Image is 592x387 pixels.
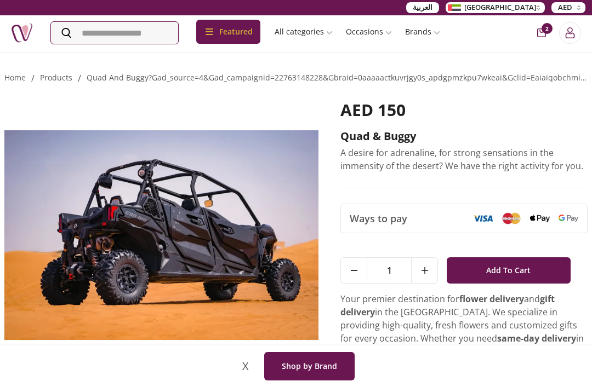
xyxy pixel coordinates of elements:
button: Shop by Brand [264,352,355,380]
span: 1 [367,258,411,283]
span: [GEOGRAPHIC_DATA] [464,2,536,13]
a: Occasions [339,22,399,42]
h2: Quad & Buggy [340,129,588,144]
span: Add To Cart [486,261,531,280]
span: AED [558,2,572,13]
a: products [40,72,72,83]
span: العربية [413,2,432,13]
strong: flower delivery [459,293,524,305]
span: 2 [542,23,553,34]
img: Arabic_dztd3n.png [448,4,461,11]
input: Search [51,22,178,44]
p: A desire for adrenaline, for strong sensations in the immensity of the desert? We have the right ... [340,146,588,172]
strong: same-day delivery [497,332,576,344]
a: Home [4,72,26,83]
button: Login [559,22,581,44]
div: Featured [196,20,260,44]
a: Brands [399,22,447,42]
img: Apple Pay [530,215,550,223]
a: Shop by Brand [258,352,355,380]
img: Quad & Buggy [4,100,318,370]
button: [GEOGRAPHIC_DATA] [446,2,545,13]
li: / [78,72,81,85]
span: AED 150 [340,99,406,121]
span: Ways to pay [350,211,407,226]
img: Mastercard [502,212,521,224]
span: X [238,360,253,373]
img: Google Pay [559,215,578,222]
button: cart-button [537,28,546,37]
a: All categories [268,22,339,42]
img: Nigwa-uae-gifts [11,22,33,44]
li: / [31,72,35,85]
img: Visa [473,215,493,222]
button: AED [551,2,585,13]
button: Add To Cart [447,257,570,284]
